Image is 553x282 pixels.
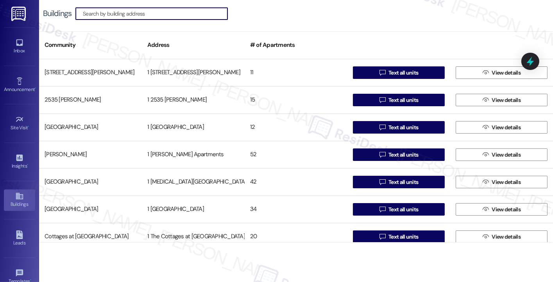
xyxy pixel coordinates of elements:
button: Text all units [353,176,445,188]
div: 34 [245,202,347,217]
i:  [483,179,489,185]
button: View details [456,148,548,161]
i:  [379,97,385,103]
i:  [483,152,489,158]
div: 1 The Cottages at [GEOGRAPHIC_DATA] [142,229,245,245]
i:  [483,97,489,103]
i:  [379,152,385,158]
i:  [483,206,489,212]
i:  [379,124,385,130]
div: [GEOGRAPHIC_DATA] [39,120,142,135]
span: View details [492,96,521,104]
a: Insights • [4,151,35,172]
div: Address [142,36,245,55]
button: View details [456,94,548,106]
div: # of Apartments [245,36,347,55]
button: Text all units [353,203,445,216]
i:  [379,70,385,76]
button: View details [456,66,548,79]
span: View details [492,123,521,132]
input: Search by building address [83,8,227,19]
span: Text all units [388,233,418,241]
div: 1 [GEOGRAPHIC_DATA] [142,202,245,217]
div: [GEOGRAPHIC_DATA] [39,174,142,190]
span: View details [492,151,521,159]
button: Text all units [353,66,445,79]
i:  [379,234,385,240]
div: 1 [STREET_ADDRESS][PERSON_NAME] [142,65,245,80]
span: • [27,162,28,168]
div: 42 [245,174,347,190]
div: [STREET_ADDRESS][PERSON_NAME] [39,65,142,80]
button: Text all units [353,148,445,161]
i:  [483,70,489,76]
i:  [379,206,385,212]
div: 1 2535 [PERSON_NAME] [142,92,245,108]
div: 2535 [PERSON_NAME] [39,92,142,108]
span: View details [492,178,521,186]
a: Site Visit • [4,113,35,134]
button: View details [456,121,548,134]
i:  [379,179,385,185]
div: 15 [245,92,347,108]
i:  [483,234,489,240]
div: Community [39,36,142,55]
span: • [28,124,29,129]
span: • [35,86,36,91]
div: 52 [245,147,347,162]
span: Text all units [388,69,418,77]
div: Cottages at [GEOGRAPHIC_DATA] [39,229,142,245]
span: View details [492,69,521,77]
div: [GEOGRAPHIC_DATA] [39,202,142,217]
div: 1 [MEDICAL_DATA][GEOGRAPHIC_DATA] [142,174,245,190]
div: [PERSON_NAME] [39,147,142,162]
button: View details [456,230,548,243]
div: 1 [PERSON_NAME] Apartments [142,147,245,162]
div: 12 [245,120,347,135]
span: Text all units [388,205,418,214]
i:  [483,124,489,130]
a: Buildings [4,189,35,211]
button: Text all units [353,94,445,106]
span: Text all units [388,96,418,104]
div: Buildings [43,9,72,18]
a: Inbox [4,36,35,57]
span: Text all units [388,151,418,159]
button: Text all units [353,121,445,134]
button: View details [456,203,548,216]
a: Leads [4,228,35,249]
img: ResiDesk Logo [11,7,27,21]
span: Text all units [388,178,418,186]
span: Text all units [388,123,418,132]
span: View details [492,205,521,214]
div: 11 [245,65,347,80]
button: Text all units [353,230,445,243]
span: View details [492,233,521,241]
button: View details [456,176,548,188]
div: 1 [GEOGRAPHIC_DATA] [142,120,245,135]
div: 20 [245,229,347,245]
